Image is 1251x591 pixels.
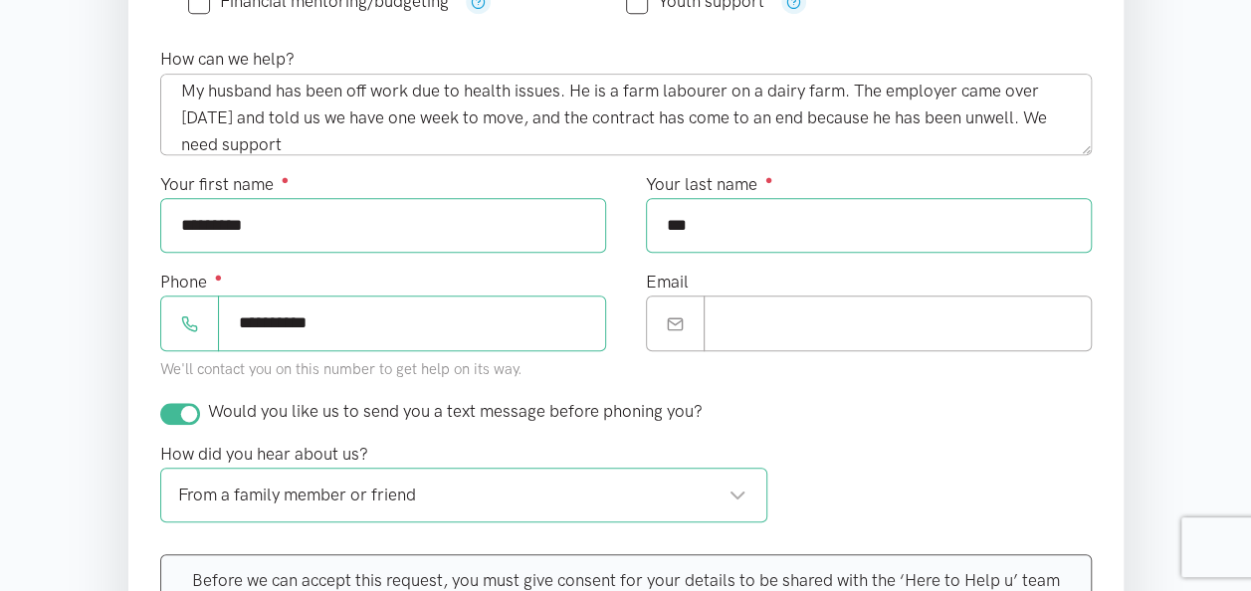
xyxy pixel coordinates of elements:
[160,269,223,295] label: Phone
[704,295,1092,350] input: Email
[178,482,747,508] div: From a family member or friend
[215,270,223,285] sup: ●
[160,46,295,73] label: How can we help?
[208,401,703,421] span: Would you like us to send you a text message before phoning you?
[646,269,689,295] label: Email
[160,441,368,468] label: How did you hear about us?
[160,360,522,378] small: We'll contact you on this number to get help on its way.
[282,172,290,187] sup: ●
[765,172,773,187] sup: ●
[160,171,290,198] label: Your first name
[218,295,606,350] input: Phone number
[646,171,773,198] label: Your last name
